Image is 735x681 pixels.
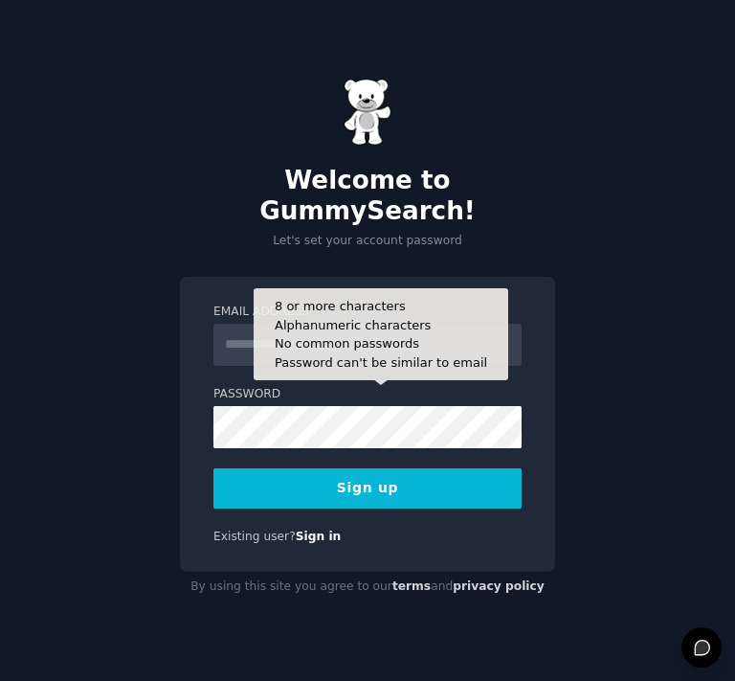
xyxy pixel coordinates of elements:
a: privacy policy [453,579,545,593]
p: Let's set your account password [180,233,555,250]
div: By using this site you agree to our and [180,572,555,602]
img: Gummy Bear [344,79,391,146]
button: Sign up [213,468,522,509]
a: terms [392,579,431,593]
label: Email Address [213,304,522,321]
span: Existing user? [213,530,296,543]
a: Sign in [296,530,342,543]
h2: Welcome to GummySearch! [180,166,555,226]
label: Password [213,386,522,403]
